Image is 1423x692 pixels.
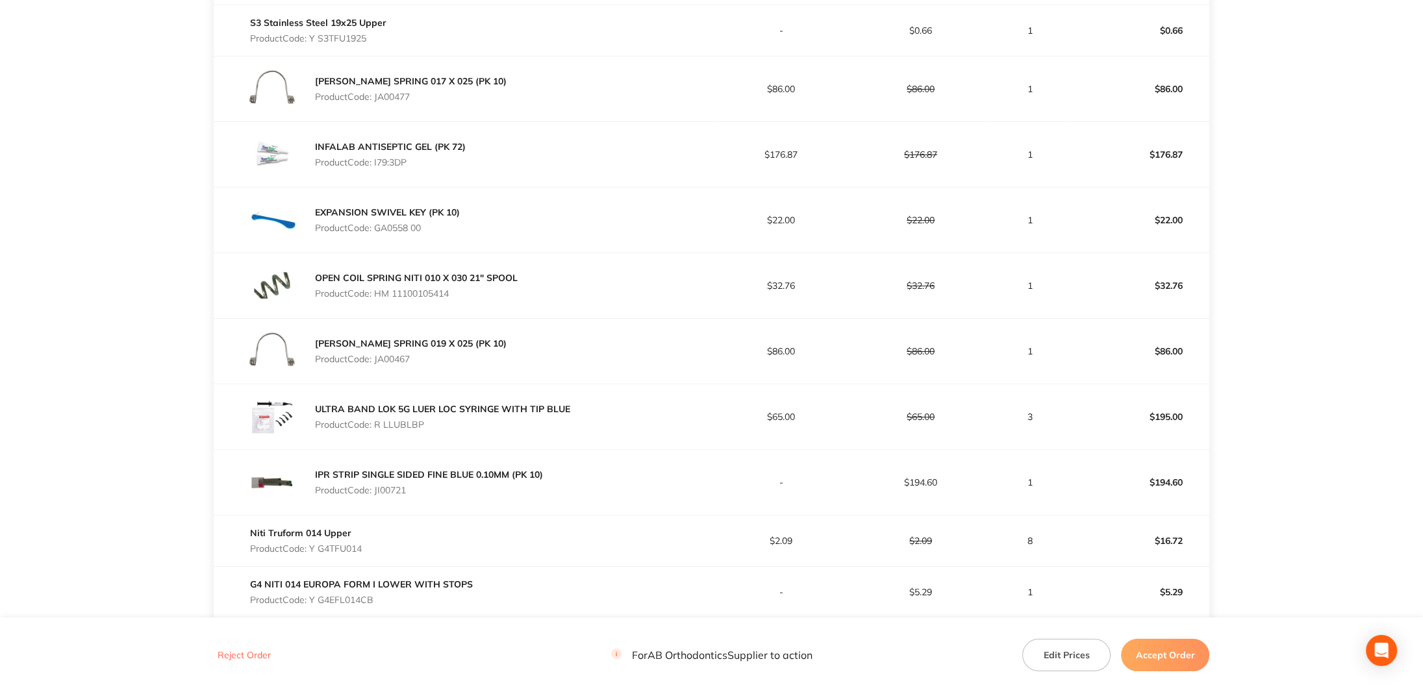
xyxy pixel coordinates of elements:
p: For AB Orthodontics Supplier to action [611,649,812,661]
img: ejJncGIyOQ [240,56,305,121]
button: Edit Prices [1022,638,1111,671]
p: $86.00 [712,84,851,94]
p: $195.00 [1071,401,1209,432]
a: ULTRA BAND LOK 5G LUER LOC SYRINGE WITH TIP BLUE [315,403,570,415]
img: bWNubDNtbw [240,122,305,187]
p: 1 [991,84,1070,94]
p: 1 [991,149,1070,160]
a: IPR STRIP SINGLE SIDED FINE BLUE 0.10MM (PK 10) [315,469,543,480]
p: 1 [991,477,1070,488]
a: Niti Truform 014 Upper [250,527,351,539]
p: Product Code: R LLUBLBP [315,419,570,430]
img: ZHd0YWhyNg [240,384,305,449]
p: $176.87 [1071,139,1209,170]
p: - [712,25,851,36]
img: aGdsaDdsMQ [240,450,305,515]
p: $2.09 [712,536,851,546]
a: [PERSON_NAME] SPRING 017 X 025 (PK 10) [315,75,507,87]
button: Accept Order [1121,638,1209,671]
p: $32.76 [1071,270,1209,301]
p: Product Code: I79:3DP [315,157,466,167]
a: G4 NITI 014 EUROPA FORM I LOWER WITH STOPS [250,578,473,590]
a: OPEN COIL SPRING NITI 010 X 030 21" SPOOL [315,272,518,284]
p: $176.87 [712,149,851,160]
p: 1 [991,215,1070,225]
p: $86.00 [851,346,990,356]
img: cGJ2cjB0cg [240,188,305,253]
p: 8 [991,536,1070,546]
a: S3 Stainless Steel 19x25 Upper [250,17,386,29]
p: $22.00 [1071,204,1209,236]
p: $16.72 [1071,525,1209,556]
p: $65.00 [851,412,990,422]
p: 1 [991,280,1070,291]
p: $32.76 [851,280,990,291]
p: Product Code: Y G4EFL014CB [250,595,473,605]
a: INFALAB ANTISEPTIC GEL (PK 72) [315,141,466,153]
p: Product Code: JA00467 [315,354,507,364]
img: dm93cW04ZQ [240,253,305,318]
p: $0.66 [1071,15,1209,46]
div: Open Intercom Messenger [1366,635,1397,666]
img: ZmMyMHl1Mw [240,319,305,384]
p: Product Code: JI00721 [315,485,543,495]
p: $5.29 [1071,576,1209,608]
p: $22.00 [712,215,851,225]
p: 1 [991,346,1070,356]
p: $194.60 [1071,467,1209,498]
p: $0.66 [851,25,990,36]
a: [PERSON_NAME] SPRING 019 X 025 (PK 10) [315,338,507,349]
p: $65.00 [712,412,851,422]
p: Product Code: HM 11100105414 [315,288,518,299]
p: 1 [991,25,1070,36]
p: $86.00 [1071,336,1209,367]
p: $176.87 [851,149,990,160]
p: $194.60 [851,477,990,488]
p: 1 [991,587,1070,597]
button: Reject Order [214,649,275,661]
p: Product Code: GA0558 00 [315,223,460,233]
p: - [712,587,851,597]
p: Product Code: Y S3TFU1925 [250,33,386,43]
p: $5.29 [851,587,990,597]
p: Product Code: JA00477 [315,92,507,102]
p: - [712,477,851,488]
p: $86.00 [1071,73,1209,105]
p: 3 [991,412,1070,422]
p: $86.00 [851,84,990,94]
p: Product Code: Y G4TFU014 [250,543,362,554]
p: $2.09 [851,536,990,546]
p: $32.76 [712,280,851,291]
a: EXPANSION SWIVEL KEY (PK 10) [315,206,460,218]
p: $22.00 [851,215,990,225]
p: $86.00 [712,346,851,356]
